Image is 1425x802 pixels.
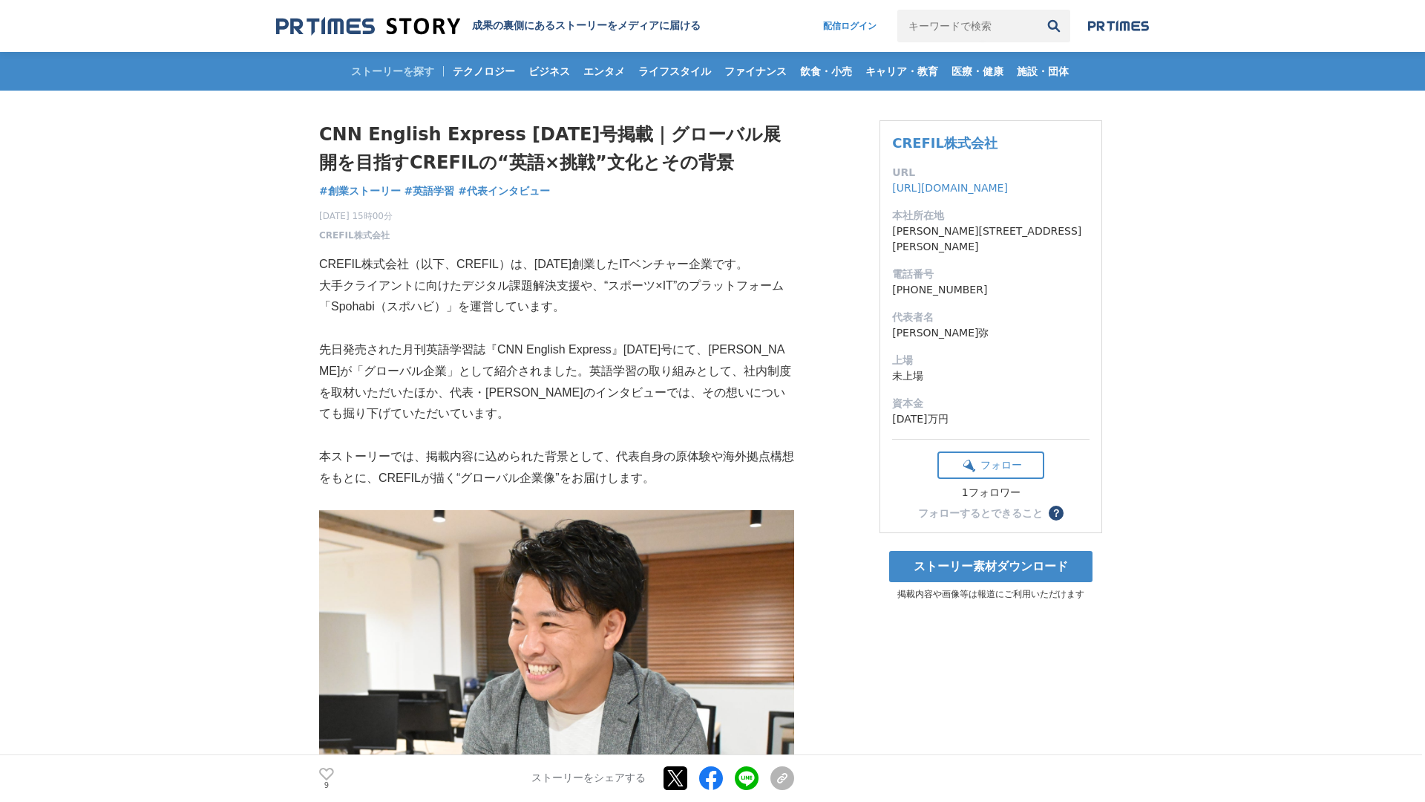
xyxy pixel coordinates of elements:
[859,52,944,91] a: キャリア・教育
[892,282,1090,298] dd: [PHONE_NUMBER]
[892,208,1090,224] dt: 本社所在地
[937,486,1044,500] div: 1フォロワー
[1088,20,1149,32] img: prtimes
[718,52,793,91] a: ファイナンス
[1038,10,1070,42] button: 検索
[404,184,455,198] span: #英語学習
[319,183,401,199] a: #創業ストーリー
[794,52,858,91] a: 飲食・小売
[319,339,794,425] p: 先日発売された月刊英語学習誌『CNN English Express』[DATE]号にて、[PERSON_NAME]が「グローバル企業」として紹介されました。英語学習の取り組みとして、社内制度を...
[319,276,794,319] p: 大手クライアントに向けたデジタル課題解決支援や、“スポーツ×IT”のプラットフォーム「Spohabi（スポハビ）」を運営しています。
[897,10,1038,42] input: キーワードで検索
[718,65,793,78] span: ファイナンス
[892,267,1090,282] dt: 電話番号
[522,52,576,91] a: ビジネス
[319,254,794,276] p: CREFIL株式会社（以下、CREFIL）は、[DATE]創業したITベンチャー企業です。
[319,229,390,242] a: CREFIL株式会社
[319,209,393,223] span: [DATE] 15時00分
[892,325,1090,341] dd: [PERSON_NAME]弥
[632,52,717,91] a: ライフスタイル
[577,52,631,91] a: エンタメ
[1011,65,1075,78] span: 施設・団体
[794,65,858,78] span: 飲食・小売
[319,782,334,789] p: 9
[892,165,1090,180] dt: URL
[447,52,521,91] a: テクノロジー
[458,183,550,199] a: #代表インタビュー
[918,508,1043,518] div: フォローするとできること
[946,52,1009,91] a: 医療・健康
[447,65,521,78] span: テクノロジー
[892,411,1090,427] dd: [DATE]万円
[531,772,646,786] p: ストーリーをシェアする
[276,16,701,36] a: 成果の裏側にあるストーリーをメディアに届ける 成果の裏側にあるストーリーをメディアに届ける
[1051,508,1061,518] span: ？
[1011,52,1075,91] a: 施設・団体
[946,65,1009,78] span: 医療・健康
[892,182,1008,194] a: [URL][DOMAIN_NAME]
[319,446,794,489] p: 本ストーリーでは、掲載内容に込められた背景として、代表自身の原体験や海外拠点構想をもとに、CREFILが描く“グローバル企業像”をお届けします。
[879,588,1102,601] p: 掲載内容や画像等は報道にご利用いただけます
[937,451,1044,479] button: フォロー
[859,65,944,78] span: キャリア・教育
[892,396,1090,411] dt: 資本金
[319,120,794,177] h1: CNN English Express [DATE]号掲載｜グローバル展開を目指すCREFILの“英語×挑戦”文化とその背景
[892,310,1090,325] dt: 代表者名
[404,183,455,199] a: #英語学習
[276,16,460,36] img: 成果の裏側にあるストーリーをメディアに届ける
[892,224,1090,255] dd: [PERSON_NAME][STREET_ADDRESS][PERSON_NAME]
[889,551,1092,582] a: ストーリー素材ダウンロード
[892,353,1090,368] dt: 上場
[472,19,701,33] h2: 成果の裏側にあるストーリーをメディアに届ける
[319,184,401,198] span: #創業ストーリー
[522,65,576,78] span: ビジネス
[892,368,1090,384] dd: 未上場
[808,10,891,42] a: 配信ログイン
[1049,506,1064,521] button: ？
[577,65,631,78] span: エンタメ
[458,184,550,198] span: #代表インタビュー
[892,135,997,151] a: CREFIL株式会社
[632,65,717,78] span: ライフスタイル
